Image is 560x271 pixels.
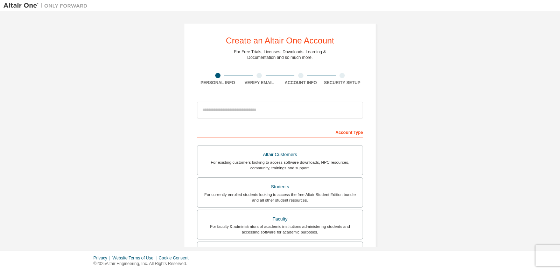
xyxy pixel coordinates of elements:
[234,49,326,60] div: For Free Trials, Licenses, Downloads, Learning & Documentation and so much more.
[202,160,358,171] div: For existing customers looking to access software downloads, HPC resources, community, trainings ...
[112,255,159,261] div: Website Terms of Use
[202,214,358,224] div: Faculty
[280,80,322,86] div: Account Info
[226,36,334,45] div: Create an Altair One Account
[197,126,363,137] div: Account Type
[159,255,192,261] div: Cookie Consent
[202,182,358,192] div: Students
[202,246,358,256] div: Everyone else
[202,192,358,203] div: For currently enrolled students looking to access the free Altair Student Edition bundle and all ...
[93,255,112,261] div: Privacy
[202,224,358,235] div: For faculty & administrators of academic institutions administering students and accessing softwa...
[239,80,280,86] div: Verify Email
[202,150,358,160] div: Altair Customers
[3,2,91,9] img: Altair One
[197,80,239,86] div: Personal Info
[322,80,363,86] div: Security Setup
[93,261,193,267] p: © 2025 Altair Engineering, Inc. All Rights Reserved.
